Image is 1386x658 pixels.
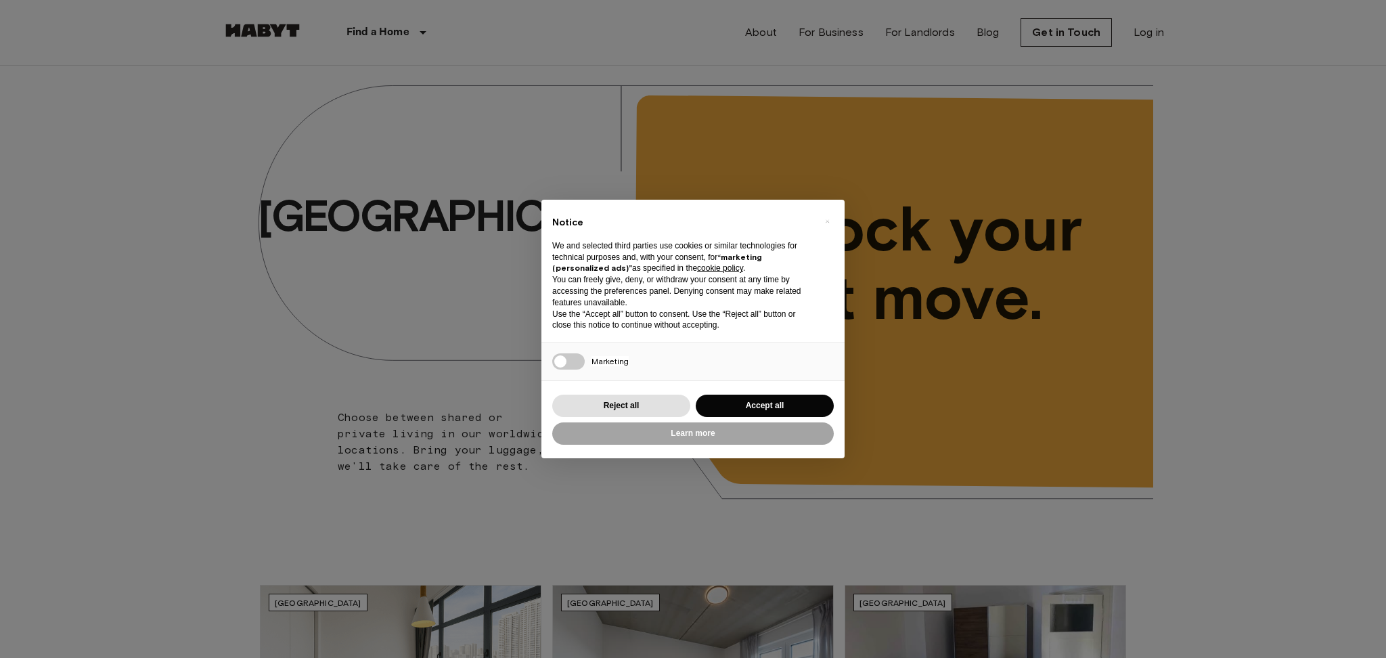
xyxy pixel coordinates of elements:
strong: “marketing (personalized ads)” [552,252,762,273]
p: You can freely give, deny, or withdraw your consent at any time by accessing the preferences pane... [552,274,812,308]
button: Accept all [696,395,834,417]
h2: Notice [552,216,812,229]
span: × [825,213,830,229]
button: Close this notice [816,211,838,232]
span: Marketing [591,356,629,366]
button: Learn more [552,422,834,445]
a: cookie policy [697,263,743,273]
p: We and selected third parties use cookies or similar technologies for technical purposes and, wit... [552,240,812,274]
button: Reject all [552,395,690,417]
p: Use the “Accept all” button to consent. Use the “Reject all” button or close this notice to conti... [552,309,812,332]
